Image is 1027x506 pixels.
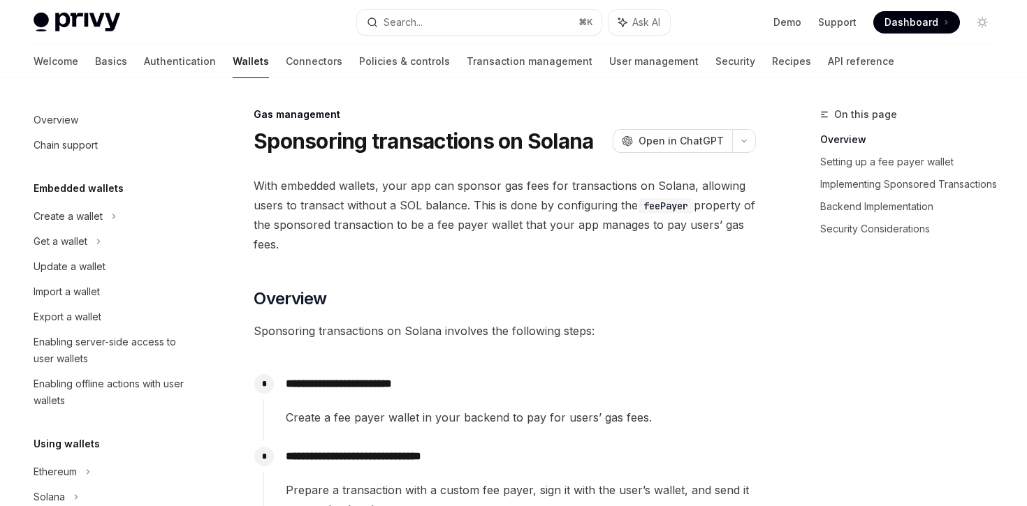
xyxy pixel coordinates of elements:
[467,45,592,78] a: Transaction management
[772,45,811,78] a: Recipes
[34,137,98,154] div: Chain support
[95,45,127,78] a: Basics
[820,128,1005,151] a: Overview
[34,208,103,225] div: Create a wallet
[873,11,960,34] a: Dashboard
[818,15,857,29] a: Support
[609,45,699,78] a: User management
[34,334,193,367] div: Enabling server-side access to user wallets
[971,11,993,34] button: Toggle dark mode
[22,329,201,371] a: Enabling server-side access to user wallets
[22,304,201,329] a: Export a wallet
[613,129,732,153] button: Open in ChatGPT
[286,408,755,427] span: Create a fee payer wallet in your backend to pay for users’ gas fees.
[715,45,755,78] a: Security
[34,375,193,409] div: Enabling offline actions with user wallets
[34,463,77,480] div: Ethereum
[34,436,100,452] h5: Using wallets
[578,17,593,28] span: ⌘ K
[834,106,897,123] span: On this page
[820,195,1005,218] a: Backend Implementation
[34,112,78,128] div: Overview
[820,173,1005,195] a: Implementing Sponsored Transactions
[884,15,938,29] span: Dashboard
[22,371,201,413] a: Enabling offline actions with user wallets
[34,489,65,505] div: Solana
[639,134,724,148] span: Open in ChatGPT
[357,10,601,35] button: Search...⌘K
[34,258,105,275] div: Update a wallet
[820,151,1005,173] a: Setting up a fee payer wallet
[828,45,894,78] a: API reference
[144,45,216,78] a: Authentication
[34,308,101,325] div: Export a wallet
[820,218,1005,240] a: Security Considerations
[609,10,670,35] button: Ask AI
[254,288,326,310] span: Overview
[638,198,694,214] code: feePayer
[254,321,756,341] span: Sponsoring transactions on Solana involves the following steps:
[34,233,87,250] div: Get a wallet
[254,107,756,121] div: Gas management
[22,133,201,158] a: Chain support
[359,45,450,78] a: Policies & controls
[22,254,201,279] a: Update a wallet
[773,15,801,29] a: Demo
[34,45,78,78] a: Welcome
[34,180,124,197] h5: Embedded wallets
[632,15,660,29] span: Ask AI
[22,107,201,133] a: Overview
[254,176,756,254] span: With embedded wallets, your app can sponsor gas fees for transactions on Solana, allowing users t...
[384,14,423,31] div: Search...
[286,45,342,78] a: Connectors
[22,279,201,304] a: Import a wallet
[233,45,269,78] a: Wallets
[34,283,100,300] div: Import a wallet
[34,13,120,32] img: light logo
[254,128,593,154] h1: Sponsoring transactions on Solana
